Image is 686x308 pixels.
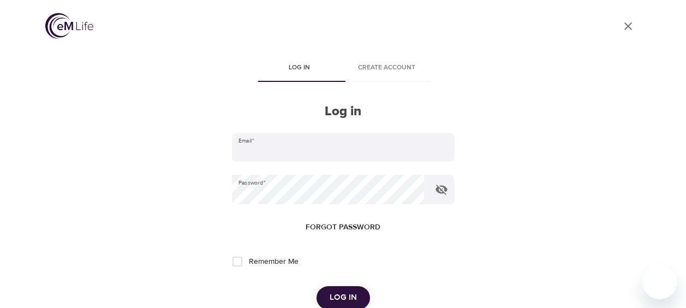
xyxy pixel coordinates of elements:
[330,291,357,305] span: Log in
[249,256,299,268] span: Remember Me
[232,104,455,120] h2: Log in
[350,62,424,74] span: Create account
[45,13,93,39] img: logo
[232,56,455,82] div: disabled tabs example
[615,13,641,39] a: close
[263,62,337,74] span: Log in
[642,264,677,299] iframe: Button to launch messaging window
[306,221,380,234] span: Forgot password
[301,217,385,238] button: Forgot password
